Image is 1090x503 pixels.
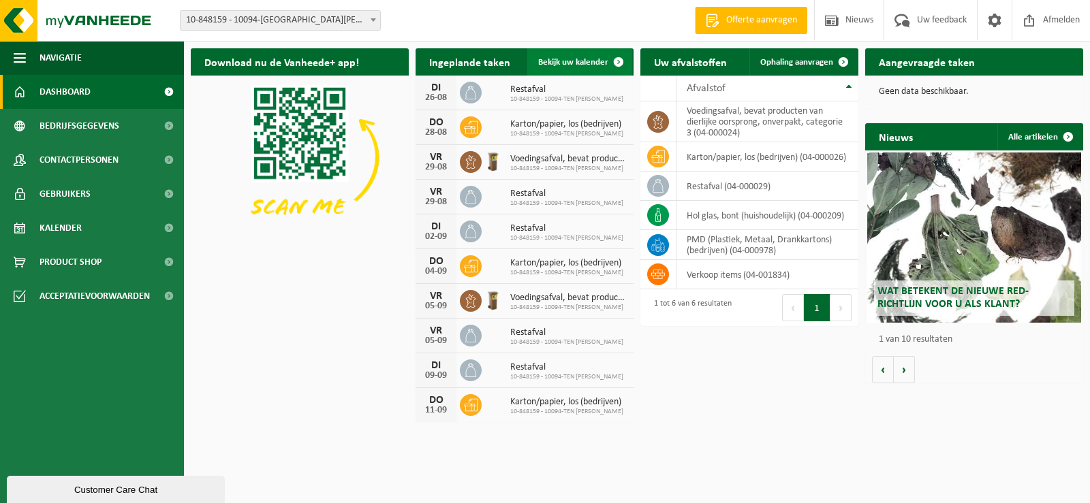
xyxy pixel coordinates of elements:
span: Afvalstof [687,83,726,94]
span: 10-848159 - 10094-TEN [PERSON_NAME] [510,408,623,416]
span: Restafval [510,223,623,234]
span: Karton/papier, los (bedrijven) [510,258,623,269]
div: DI [422,82,450,93]
span: Bekijk uw kalender [538,58,608,67]
span: Restafval [510,189,623,199]
span: Navigatie [40,41,82,75]
div: DI [422,360,450,371]
button: Vorige [872,356,894,383]
div: VR [422,152,450,163]
span: 10-848159 - 10094-TEN [PERSON_NAME] [510,130,623,138]
span: Kalender [40,211,82,245]
span: Voedingsafval, bevat producten van dierlijke oorsprong, onverpakt, categorie 3 [510,154,627,165]
button: Previous [782,294,804,321]
div: DI [422,221,450,232]
span: 10-848159 - 10094-TEN [PERSON_NAME] [510,373,623,381]
h2: Aangevraagde taken [865,48,988,75]
div: 28-08 [422,128,450,137]
button: Volgende [894,356,915,383]
a: Wat betekent de nieuwe RED-richtlijn voor u als klant? [867,152,1081,323]
div: DO [422,395,450,406]
span: Wat betekent de nieuwe RED-richtlijn voor u als klant? [877,286,1029,310]
a: Ophaling aanvragen [749,48,857,76]
img: Download de VHEPlus App [191,76,409,239]
span: Gebruikers [40,177,91,211]
div: 04-09 [422,267,450,276]
span: Acceptatievoorwaarden [40,279,150,313]
td: PMD (Plastiek, Metaal, Drankkartons) (bedrijven) (04-000978) [676,230,858,260]
div: 05-09 [422,336,450,346]
div: VR [422,325,450,336]
span: Contactpersonen [40,143,119,177]
div: 09-09 [422,371,450,380]
a: Bekijk uw kalender [527,48,632,76]
span: 10-848159 - 10094-TEN [PERSON_NAME] [510,95,623,103]
div: DO [422,117,450,128]
td: restafval (04-000029) [676,172,858,201]
div: DO [422,256,450,267]
div: 29-08 [422,163,450,172]
span: Restafval [510,362,623,373]
h2: Nieuws [865,123,926,150]
img: WB-0140-HPE-BN-01 [482,288,505,311]
div: VR [422,186,450,197]
span: Dashboard [40,75,91,109]
p: Geen data beschikbaar. [879,87,1070,97]
div: 29-08 [422,197,450,207]
span: 10-848159 - 10094-TEN [PERSON_NAME] [510,269,623,277]
span: 10-848159 - 10094-TEN [PERSON_NAME] [510,338,623,346]
h2: Ingeplande taken [416,48,524,75]
a: Offerte aanvragen [695,7,807,34]
span: Ophaling aanvragen [760,58,833,67]
span: Offerte aanvragen [723,14,800,27]
span: Karton/papier, los (bedrijven) [510,397,623,408]
p: 1 van 10 resultaten [879,335,1076,344]
span: 10-848159 - 10094-TEN BERCH - ANTWERPEN [180,10,381,31]
div: 05-09 [422,302,450,311]
span: 10-848159 - 10094-TEN [PERSON_NAME] [510,165,627,173]
div: 26-08 [422,93,450,103]
span: Voedingsafval, bevat producten van dierlijke oorsprong, onverpakt, categorie 3 [510,293,627,304]
td: verkoop items (04-001834) [676,260,858,289]
div: 11-09 [422,406,450,415]
span: Restafval [510,84,623,95]
div: VR [422,291,450,302]
span: 10-848159 - 10094-TEN [PERSON_NAME] [510,199,623,208]
div: 1 tot 6 van 6 resultaten [647,293,732,323]
span: Product Shop [40,245,102,279]
td: hol glas, bont (huishoudelijk) (04-000209) [676,201,858,230]
h2: Uw afvalstoffen [640,48,741,75]
img: WB-0140-HPE-BN-01 [482,149,505,172]
span: Bedrijfsgegevens [40,109,119,143]
td: karton/papier, los (bedrijven) (04-000026) [676,142,858,172]
iframe: chat widget [7,473,228,503]
span: Karton/papier, los (bedrijven) [510,119,623,130]
span: 10-848159 - 10094-TEN [PERSON_NAME] [510,304,627,312]
button: 1 [804,294,830,321]
span: Restafval [510,327,623,338]
span: 10-848159 - 10094-TEN [PERSON_NAME] [510,234,623,242]
button: Next [830,294,852,321]
span: 10-848159 - 10094-TEN BERCH - ANTWERPEN [181,11,380,30]
td: voedingsafval, bevat producten van dierlijke oorsprong, onverpakt, categorie 3 (04-000024) [676,101,858,142]
a: Alle artikelen [997,123,1082,150]
h2: Download nu de Vanheede+ app! [191,48,373,75]
div: 02-09 [422,232,450,242]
